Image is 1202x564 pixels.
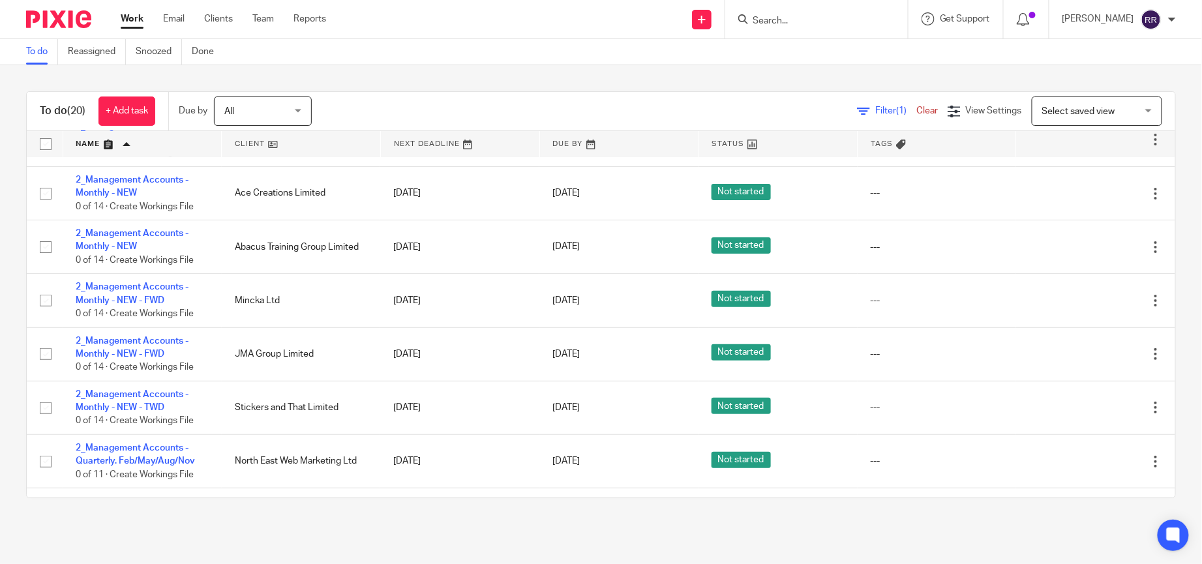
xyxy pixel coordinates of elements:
[293,12,326,25] a: Reports
[380,488,539,535] td: [DATE]
[26,39,58,65] a: To do
[871,401,1004,414] div: ---
[76,417,194,426] span: 0 of 14 · Create Workings File
[712,184,771,200] span: Not started
[1062,12,1134,25] p: [PERSON_NAME]
[76,229,188,251] a: 2_Management Accounts - Monthly - NEW
[76,175,188,198] a: 2_Management Accounts - Monthly - NEW
[76,149,194,158] span: 0 of 14 · Create Workings File
[222,274,381,327] td: Mincka Ltd
[26,10,91,28] img: Pixie
[179,104,207,117] p: Due by
[222,381,381,434] td: Stickers and That Limited
[76,256,194,265] span: 0 of 14 · Create Workings File
[76,470,194,479] span: 0 of 11 · Create Workings File
[712,452,771,468] span: Not started
[192,39,224,65] a: Done
[136,39,182,65] a: Snoozed
[712,291,771,307] span: Not started
[380,220,539,274] td: [DATE]
[871,241,1004,254] div: ---
[121,12,143,25] a: Work
[871,348,1004,361] div: ---
[98,96,155,126] a: + Add task
[380,166,539,220] td: [DATE]
[552,456,580,466] span: [DATE]
[252,12,274,25] a: Team
[875,106,916,115] span: Filter
[552,349,580,359] span: [DATE]
[222,220,381,274] td: Abacus Training Group Limited
[712,237,771,254] span: Not started
[552,403,580,412] span: [DATE]
[224,107,234,116] span: All
[916,106,938,115] a: Clear
[76,390,188,412] a: 2_Management Accounts - Monthly - NEW - TWD
[380,434,539,488] td: [DATE]
[871,186,1004,200] div: ---
[40,104,85,118] h1: To do
[380,274,539,327] td: [DATE]
[380,381,539,434] td: [DATE]
[966,106,1022,115] span: View Settings
[76,336,188,359] a: 2_Management Accounts - Monthly - NEW - FWD
[712,344,771,361] span: Not started
[712,398,771,414] span: Not started
[76,282,188,304] a: 2_Management Accounts - Monthly - NEW - FWD
[163,12,185,25] a: Email
[76,363,194,372] span: 0 of 14 · Create Workings File
[871,140,893,147] span: Tags
[76,202,194,211] span: 0 of 14 · Create Workings File
[552,188,580,198] span: [DATE]
[76,443,195,466] a: 2_Management Accounts - Quarterly. Feb/May/Aug/Nov
[751,16,869,27] input: Search
[380,327,539,381] td: [DATE]
[871,294,1004,307] div: ---
[222,327,381,381] td: JMA Group Limited
[68,39,126,65] a: Reassigned
[222,166,381,220] td: Ace Creations Limited
[222,434,381,488] td: North East Web Marketing Ltd
[1042,107,1115,116] span: Select saved view
[67,106,85,116] span: (20)
[204,12,233,25] a: Clients
[76,309,194,318] span: 0 of 14 · Create Workings File
[871,454,1004,468] div: ---
[1141,9,1162,30] img: svg%3E
[896,106,907,115] span: (1)
[222,488,381,535] td: Abacus Training Group Limited
[552,296,580,305] span: [DATE]
[552,243,580,252] span: [DATE]
[940,14,990,23] span: Get Support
